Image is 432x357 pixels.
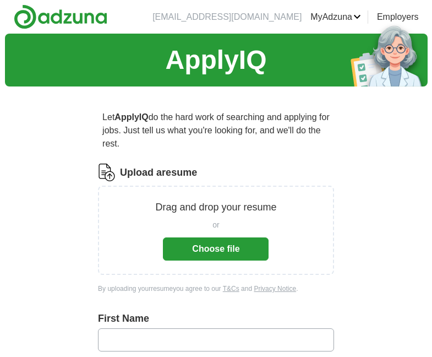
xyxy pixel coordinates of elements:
[98,106,334,155] p: Let do the hard work of searching and applying for jobs. Just tell us what you're looking for, an...
[254,285,296,293] a: Privacy Notice
[165,40,266,80] h1: ApplyIQ
[152,10,302,24] li: [EMAIL_ADDRESS][DOMAIN_NAME]
[120,165,197,180] label: Upload a resume
[310,10,361,24] a: MyAdzuna
[377,10,419,24] a: Employers
[212,219,219,231] span: or
[223,285,239,293] a: T&Cs
[98,284,334,294] div: By uploading your resume you agree to our and .
[14,4,107,29] img: Adzuna logo
[163,237,269,261] button: Choose file
[98,164,116,181] img: CV Icon
[155,200,276,215] p: Drag and drop your resume
[114,112,148,122] strong: ApplyIQ
[98,311,334,326] label: First Name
